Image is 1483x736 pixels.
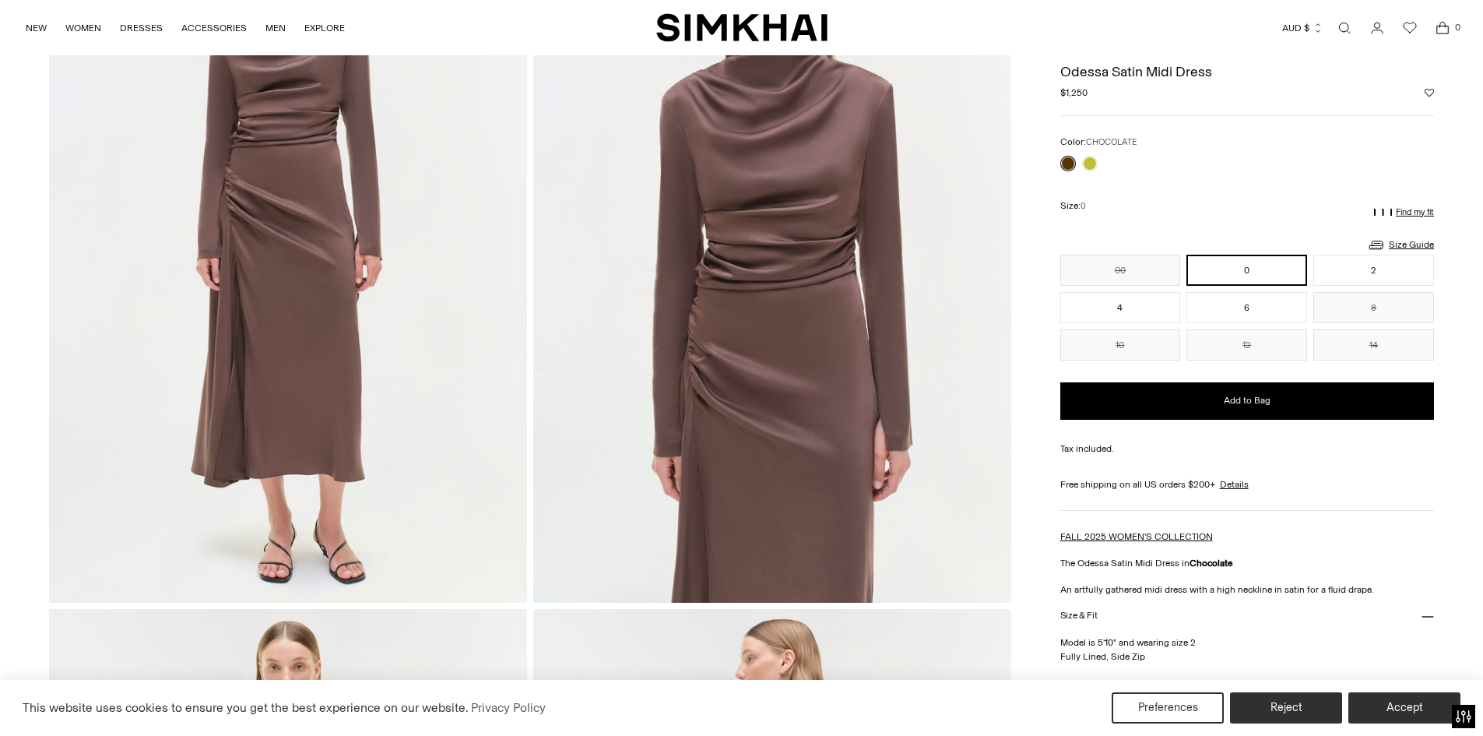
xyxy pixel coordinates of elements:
button: 00 [1060,255,1181,286]
span: CHOCOLATE [1086,137,1137,147]
span: $1,250 [1060,86,1088,100]
a: DRESSES [120,11,163,45]
button: 0 [1186,255,1307,286]
a: MEN [265,11,286,45]
div: Free shipping on all US orders $200+ [1060,477,1435,491]
p: Model is 5'10" and wearing size 2 Fully Lined, Side Zip [1060,636,1435,664]
a: Open cart modal [1427,12,1458,44]
span: This website uses cookies to ensure you get the best experience on our website. [23,700,469,715]
button: 4 [1060,292,1181,323]
div: Tax included. [1060,442,1435,456]
a: Details [1220,477,1249,491]
button: Add to Bag [1060,382,1435,420]
button: Add to Wishlist [1425,88,1434,97]
label: Size: [1060,199,1086,213]
button: Preferences [1112,692,1224,724]
span: 0 [1450,20,1464,34]
strong: Chocolate [1190,558,1233,569]
a: ACCESSORIES [181,11,247,45]
a: WOMEN [65,11,101,45]
a: Size Guide [1367,235,1434,255]
a: Wishlist [1394,12,1425,44]
button: 8 [1313,292,1434,323]
p: The Odessa Satin Midi Dress in [1060,556,1435,570]
button: Size & Fit [1060,597,1435,636]
span: Add to Bag [1224,394,1270,407]
label: Color: [1060,135,1137,150]
button: 14 [1313,329,1434,361]
button: 2 [1313,255,1434,286]
button: Reject [1230,692,1342,724]
h3: Size & Fit [1060,611,1098,621]
button: 12 [1186,329,1307,361]
span: 0 [1081,201,1086,211]
a: SIMKHAI [656,12,828,43]
button: 6 [1186,292,1307,323]
a: Go to the account page [1362,12,1393,44]
button: Accept [1348,692,1460,724]
p: An artfully gathered midi dress with a high neckline in satin for a fluid drape. [1060,583,1435,597]
button: AUD $ [1282,11,1323,45]
button: 10 [1060,329,1181,361]
a: EXPLORE [304,11,345,45]
h1: Odessa Satin Midi Dress [1060,65,1435,79]
a: NEW [26,11,47,45]
a: Open search modal [1329,12,1360,44]
a: Privacy Policy (opens in a new tab) [469,696,548,720]
a: FALL 2025 WOMEN'S COLLECTION [1060,531,1213,542]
